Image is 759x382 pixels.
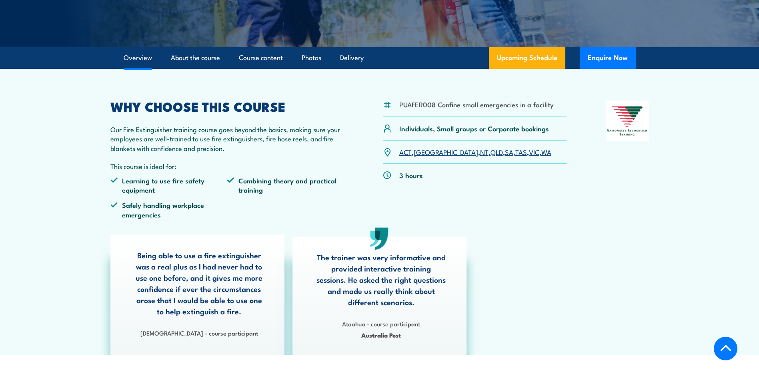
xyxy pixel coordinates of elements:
p: 3 hours [399,171,423,180]
a: ACT [399,147,412,157]
li: Combining theory and practical training [227,176,344,195]
a: Photos [302,47,321,68]
p: Being able to use a fire extinguisher was a real plus as I had never had to use one before, and i... [134,249,264,317]
a: QLD [491,147,503,157]
strong: Ataahua - course participant [342,319,420,328]
h2: WHY CHOOSE THIS COURSE [110,101,344,112]
p: Individuals, Small groups or Corporate bookings [399,124,549,133]
p: This course is ideal for: [110,161,344,171]
p: , , , , , , , [399,147,551,157]
a: VIC [529,147,539,157]
span: Australia Post [316,330,447,340]
a: Course content [239,47,283,68]
p: Our Fire Extinguisher training course goes beyond the basics, making sure your employees are well... [110,125,344,153]
strong: [DEMOGRAPHIC_DATA] - course participant [140,328,258,337]
a: Upcoming Schedule [489,47,565,69]
li: PUAFER008 Confine small emergencies in a facility [399,100,554,109]
a: [GEOGRAPHIC_DATA] [414,147,478,157]
li: Safely handling workplace emergencies [110,200,227,219]
a: WA [541,147,551,157]
a: TAS [515,147,527,157]
a: Overview [124,47,152,68]
li: Learning to use fire safety equipment [110,176,227,195]
a: SA [505,147,513,157]
a: About the course [171,47,220,68]
a: NT [480,147,489,157]
img: Nationally Recognised Training logo. [606,101,649,141]
p: The trainer was very informative and provided interactive training sessions. He asked the right q... [316,251,447,308]
a: Delivery [340,47,364,68]
button: Enquire Now [580,47,636,69]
